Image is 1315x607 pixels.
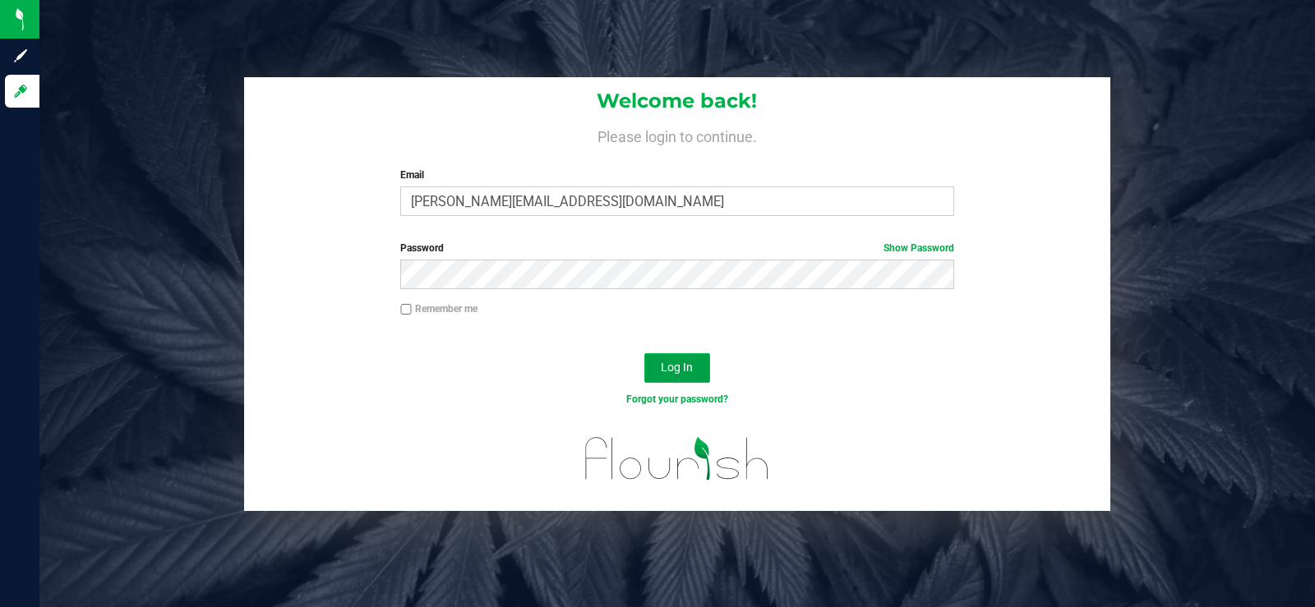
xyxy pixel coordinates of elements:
span: Log In [661,361,693,374]
button: Log In [644,353,710,383]
a: Show Password [884,242,954,254]
inline-svg: Sign up [12,48,29,64]
img: flourish_logo.svg [569,424,786,494]
label: Email [400,168,953,182]
a: Forgot your password? [626,393,728,405]
inline-svg: Log in [12,83,29,99]
h4: Please login to continue. [244,125,1111,145]
h1: Welcome back! [244,90,1111,112]
label: Remember me [400,301,478,316]
input: Remember me [400,304,412,315]
span: Password [400,242,444,254]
